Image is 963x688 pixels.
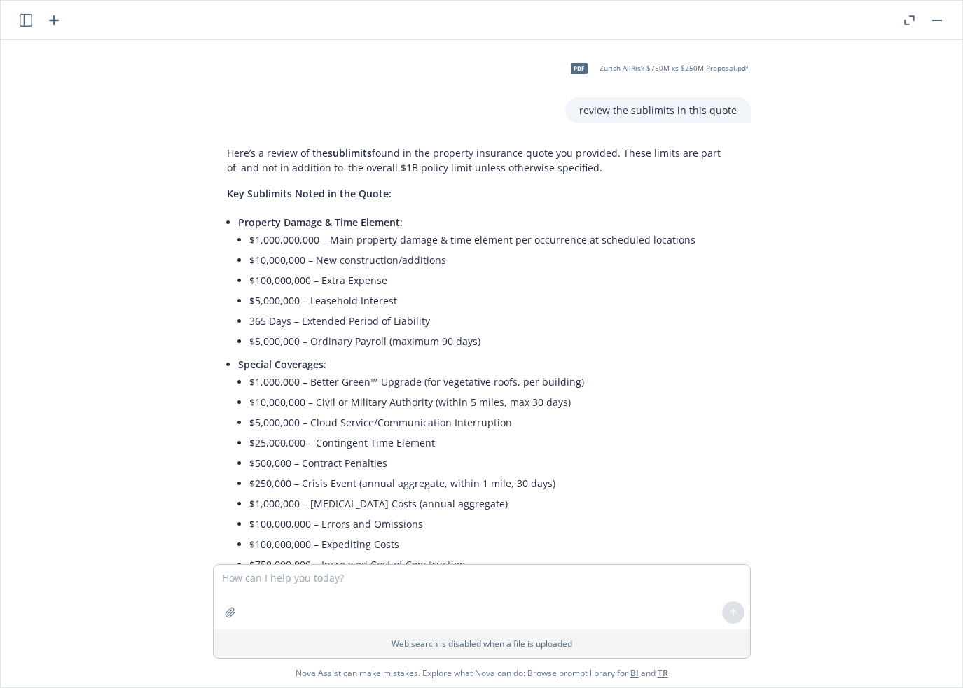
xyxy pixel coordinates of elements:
li: $5,000,000 – Leasehold Interest [249,290,737,311]
p: Web search is disabled when a file is uploaded [222,638,742,650]
li: $100,000,000 – Errors and Omissions [249,514,737,534]
span: Key Sublimits Noted in the Quote: [227,187,392,200]
span: sublimits [328,146,372,160]
li: $10,000,000 – Civil or Military Authority (within 5 miles, max 30 days) [249,392,737,412]
span: Nova Assist can make mistakes. Explore what Nova can do: Browse prompt library for and [6,659,957,687]
li: $10,000,000 – New construction/additions [249,250,737,270]
li: $25,000,000 – Contingent Time Element [249,433,737,453]
span: Special Coverages [238,358,324,371]
li: $100,000,000 – Extra Expense [249,270,737,290]
li: 365 Days – Extended Period of Liability [249,311,737,331]
li: $250,000 – Crisis Event (annual aggregate, within 1 mile, 30 days) [249,473,737,493]
p: : [238,215,737,230]
p: : [238,357,737,372]
span: pdf [571,63,588,73]
span: Zurich AllRisk $750M xs $250M Proposal.pdf [600,64,748,73]
li: $750,000,000 – Increased Cost of Construction [249,554,737,575]
p: review the sublimits in this quote [579,103,737,118]
li: $5,000,000 – Ordinary Payroll (maximum 90 days) [249,331,737,351]
p: Here’s a review of the found in the property insurance quote you provided. These limits are part ... [227,146,737,175]
li: $100,000,000 – Expediting Costs [249,534,737,554]
li: $1,000,000,000 – Main property damage & time element per occurrence at scheduled locations [249,230,737,250]
li: $1,000,000 – Better Green™ Upgrade (for vegetative roofs, per building) [249,372,737,392]
a: TR [658,667,668,679]
li: $5,000,000 – Cloud Service/Communication Interruption [249,412,737,433]
div: pdfZurich AllRisk $750M xs $250M Proposal.pdf [562,51,751,86]
li: $500,000 – Contract Penalties [249,453,737,473]
li: $1,000,000 – [MEDICAL_DATA] Costs (annual aggregate) [249,493,737,514]
a: BI [630,667,639,679]
span: Property Damage & Time Element [238,216,400,229]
